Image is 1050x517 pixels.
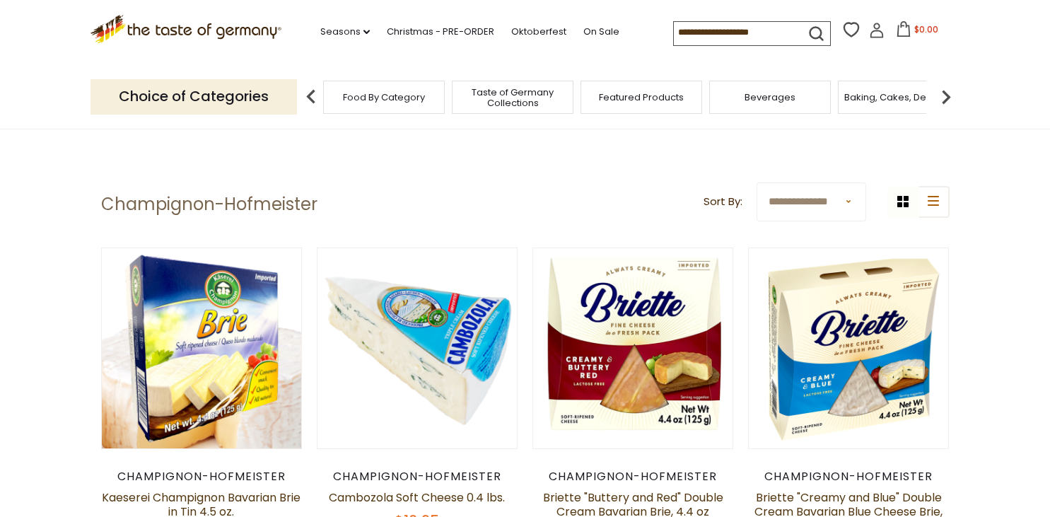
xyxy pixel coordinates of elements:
[511,24,566,40] a: Oktoberfest
[914,23,938,35] span: $0.00
[387,24,494,40] a: Christmas - PRE-ORDER
[320,24,370,40] a: Seasons
[101,194,317,215] h1: Champignon-Hofmeister
[102,248,302,448] img: Kaeserei
[533,248,733,448] img: Briette
[343,92,425,103] a: Food By Category
[297,83,325,111] img: previous arrow
[583,24,619,40] a: On Sale
[317,248,518,448] img: Cambozola
[317,470,518,484] div: Champignon-Hofmeister
[599,92,684,103] a: Featured Products
[91,79,297,114] p: Choice of Categories
[745,92,795,103] a: Beverages
[329,489,505,506] a: Cambozola Soft Cheese 0.4 lbs.
[932,83,960,111] img: next arrow
[748,470,950,484] div: Champignon-Hofmeister
[887,21,947,42] button: $0.00
[532,470,734,484] div: Champignon-Hofmeister
[749,248,949,448] img: Briette
[844,92,954,103] a: Baking, Cakes, Desserts
[704,193,742,211] label: Sort By:
[456,87,569,108] a: Taste of Germany Collections
[101,470,303,484] div: Champignon-Hofmeister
